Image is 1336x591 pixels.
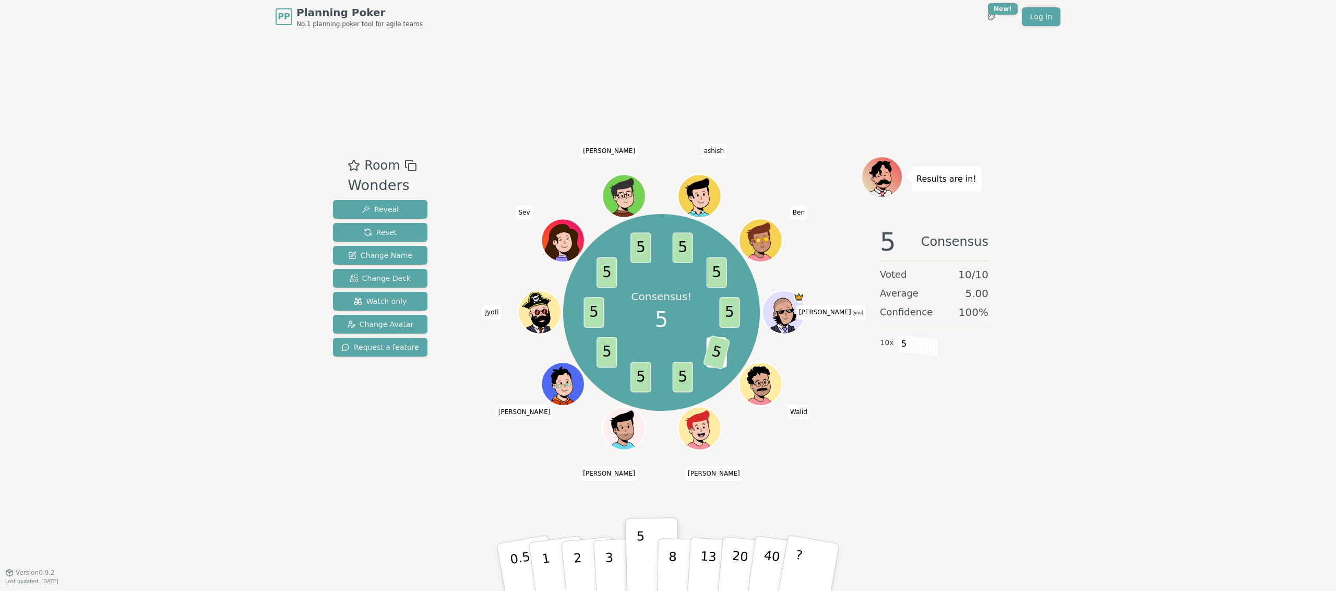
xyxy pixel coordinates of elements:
[348,156,360,175] button: Add as favourite
[630,361,651,392] span: 5
[333,338,427,357] button: Request a feature
[921,229,988,254] span: Consensus
[16,569,55,577] span: Version 0.9.2
[296,5,423,20] span: Planning Poker
[958,267,988,282] span: 10 / 10
[276,5,423,28] a: PPPlanning PokerNo.1 planning poker tool for agile teams
[350,273,411,283] span: Change Deck
[880,229,896,254] span: 5
[631,289,692,304] p: Consensus!
[982,7,1001,26] button: New!
[637,529,646,585] p: 5
[333,246,427,265] button: Change Name
[672,232,693,263] span: 5
[719,297,739,328] span: 5
[790,205,807,220] span: Click to change your name
[597,337,617,368] span: 5
[630,232,651,263] span: 5
[333,223,427,242] button: Reset
[348,250,412,261] span: Change Name
[880,286,918,301] span: Average
[702,335,730,370] span: 5
[364,156,400,175] span: Room
[898,335,910,353] span: 5
[5,578,58,584] span: Last updated: [DATE]
[851,311,864,315] span: (you)
[580,144,638,158] span: Click to change your name
[655,304,668,335] span: 5
[597,257,617,288] span: 5
[793,292,804,303] span: Jay is the host
[296,20,423,28] span: No.1 planning poker tool for agile teams
[364,227,397,238] span: Reset
[672,361,693,392] span: 5
[341,342,419,352] span: Request a feature
[333,292,427,311] button: Watch only
[362,204,399,215] span: Reveal
[706,257,726,288] span: 5
[764,292,804,333] button: Click to change your avatar
[880,337,894,349] span: 10 x
[583,297,604,328] span: 5
[965,286,988,301] span: 5.00
[701,144,726,158] span: Click to change your name
[496,405,553,419] span: Click to change your name
[988,3,1018,15] div: New!
[333,269,427,288] button: Change Deck
[916,172,976,186] p: Results are in!
[347,319,414,329] span: Change Avatar
[278,10,290,23] span: PP
[482,305,501,320] span: Click to change your name
[788,405,810,419] span: Click to change your name
[959,305,988,320] span: 100 %
[1022,7,1060,26] a: Log in
[516,205,533,220] span: Click to change your name
[796,305,866,320] span: Click to change your name
[580,466,638,481] span: Click to change your name
[685,466,743,481] span: Click to change your name
[333,315,427,334] button: Change Avatar
[5,569,55,577] button: Version0.9.2
[333,200,427,219] button: Reveal
[880,305,933,320] span: Confidence
[880,267,907,282] span: Voted
[348,175,416,196] div: Wonders
[354,296,407,306] span: Watch only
